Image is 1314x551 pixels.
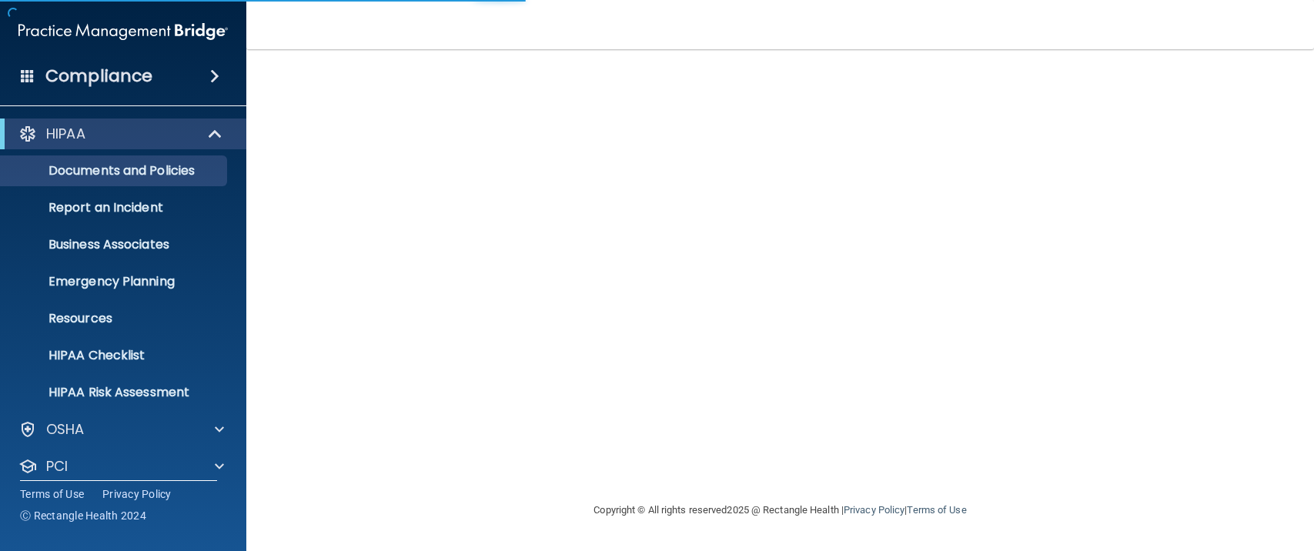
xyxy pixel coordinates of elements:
span: Ⓒ Rectangle Health 2024 [20,508,146,523]
p: Business Associates [10,237,220,252]
p: Documents and Policies [10,163,220,179]
p: Resources [10,311,220,326]
a: PCI [18,457,224,476]
img: PMB logo [18,16,228,47]
h4: Compliance [45,65,152,87]
div: Copyright © All rights reserved 2025 @ Rectangle Health | | [500,486,1062,535]
a: Privacy Policy [844,504,904,516]
a: OSHA [18,420,224,439]
p: Report an Incident [10,200,220,215]
a: Terms of Use [20,486,84,502]
p: PCI [46,457,68,476]
p: Emergency Planning [10,274,220,289]
p: HIPAA [46,125,85,143]
p: HIPAA Checklist [10,348,220,363]
a: HIPAA [18,125,223,143]
p: HIPAA Risk Assessment [10,385,220,400]
p: OSHA [46,420,85,439]
a: Privacy Policy [102,486,172,502]
a: Terms of Use [907,504,966,516]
